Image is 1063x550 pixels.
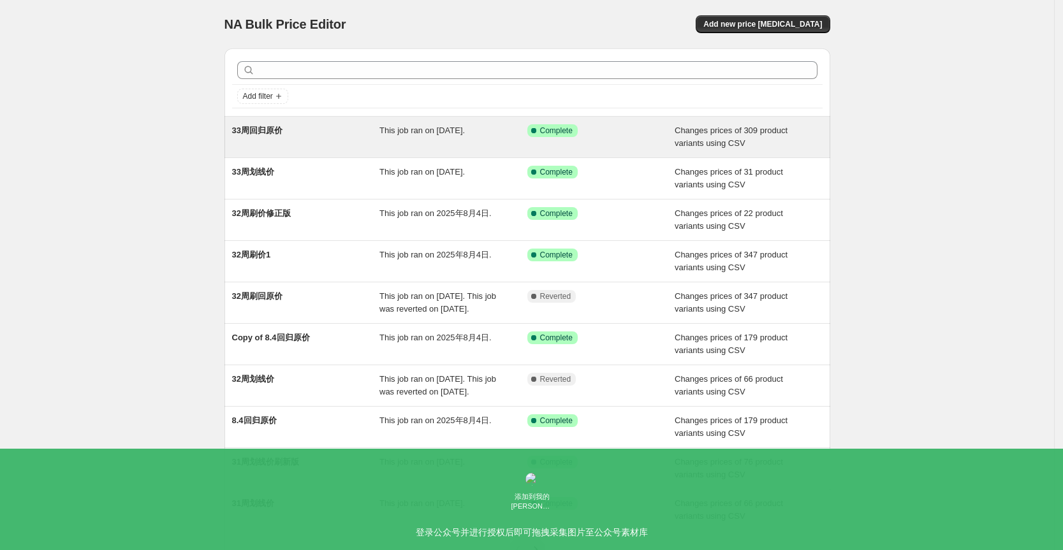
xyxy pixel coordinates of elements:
span: Changes prices of 31 product variants using CSV [675,167,783,189]
span: Complete [540,250,573,260]
span: NA Bulk Price Editor [224,17,346,31]
span: Add filter [243,91,273,101]
span: 32周刷回原价 [232,291,282,301]
span: Copy of 8.4回归原价 [232,333,310,342]
span: 8.4回归原价 [232,416,277,425]
span: Reverted [540,374,571,384]
span: Changes prices of 22 product variants using CSV [675,208,783,231]
span: Changes prices of 179 product variants using CSV [675,416,788,438]
span: 33周回归原价 [232,126,282,135]
span: Complete [540,416,573,426]
span: Changes prices of 347 product variants using CSV [675,291,788,314]
button: Add filter [237,89,288,104]
span: Complete [540,333,573,343]
span: This job ran on [DATE]. [379,126,465,135]
span: This job ran on 2025年8月4日. [379,416,492,425]
span: This job ran on [DATE]. [379,167,465,177]
span: 33周划线价 [232,167,274,177]
span: Changes prices of 179 product variants using CSV [675,333,788,355]
span: This job ran on 2025年8月4日. [379,333,492,342]
span: Changes prices of 309 product variants using CSV [675,126,788,148]
span: 32周刷价修正版 [232,208,291,218]
span: Complete [540,126,573,136]
span: Add new price [MEDICAL_DATA] [703,19,822,29]
button: Add new price [MEDICAL_DATA] [696,15,830,33]
span: 32周划线价 [232,374,274,384]
span: Changes prices of 66 product variants using CSV [675,374,783,396]
span: Complete [540,208,573,219]
span: This job ran on [DATE]. This job was reverted on [DATE]. [379,374,496,396]
span: Complete [540,167,573,177]
span: Changes prices of 347 product variants using CSV [675,250,788,272]
span: This job ran on 2025年8月4日. [379,250,492,259]
span: This job ran on 2025年8月4日. [379,208,492,218]
span: 32周刷价1 [232,250,271,259]
span: This job ran on [DATE]. This job was reverted on [DATE]. [379,291,496,314]
span: Reverted [540,291,571,301]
